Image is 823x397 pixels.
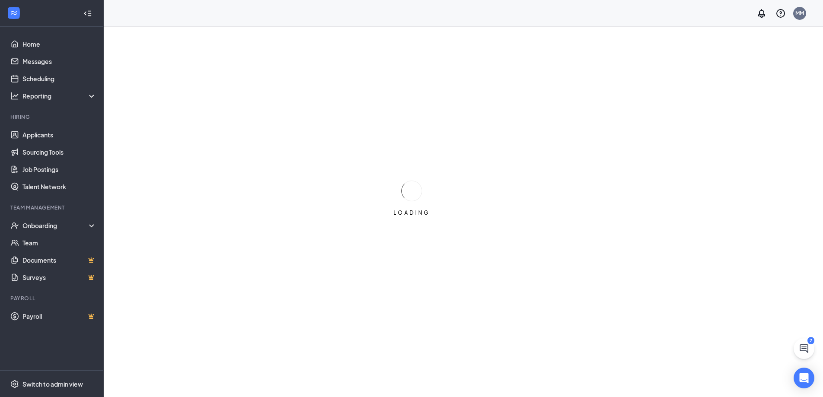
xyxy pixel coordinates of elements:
[22,251,96,269] a: DocumentsCrown
[22,70,96,87] a: Scheduling
[83,9,92,18] svg: Collapse
[775,8,786,19] svg: QuestionInfo
[10,221,19,230] svg: UserCheck
[10,380,19,388] svg: Settings
[22,92,97,100] div: Reporting
[10,92,19,100] svg: Analysis
[22,143,96,161] a: Sourcing Tools
[10,113,95,121] div: Hiring
[756,8,767,19] svg: Notifications
[22,35,96,53] a: Home
[10,9,18,17] svg: WorkstreamLogo
[22,161,96,178] a: Job Postings
[799,343,809,354] svg: ChatActive
[22,126,96,143] a: Applicants
[22,221,89,230] div: Onboarding
[390,209,433,216] div: LOADING
[22,308,96,325] a: PayrollCrown
[10,204,95,211] div: Team Management
[794,368,814,388] div: Open Intercom Messenger
[22,269,96,286] a: SurveysCrown
[22,178,96,195] a: Talent Network
[22,234,96,251] a: Team
[794,338,814,359] button: ChatActive
[795,10,804,17] div: MM
[22,53,96,70] a: Messages
[10,295,95,302] div: Payroll
[22,380,83,388] div: Switch to admin view
[807,337,814,344] div: 2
